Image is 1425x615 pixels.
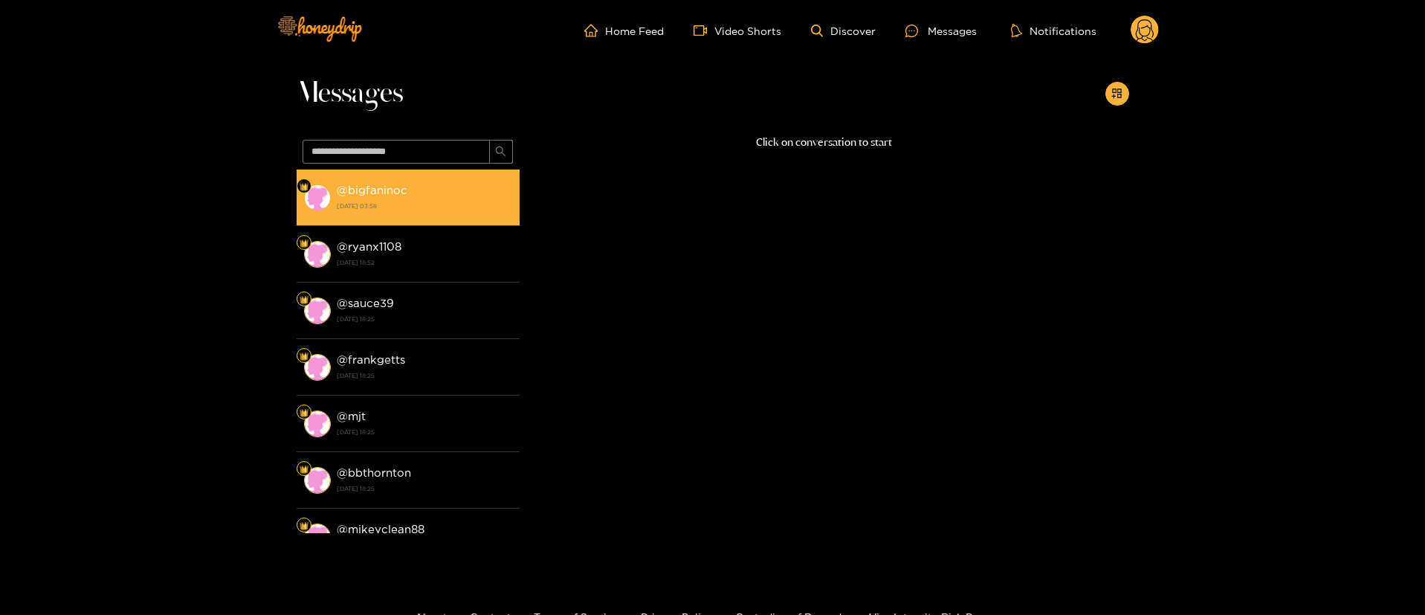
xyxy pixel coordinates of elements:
[304,524,331,550] img: conversation
[1111,88,1122,100] span: appstore-add
[304,297,331,324] img: conversation
[337,523,424,535] strong: @ mikeyclean88
[1105,82,1129,106] button: appstore-add
[337,466,411,479] strong: @ bbthornton
[489,140,513,164] button: search
[337,312,512,326] strong: [DATE] 18:25
[337,297,394,309] strong: @ sauce39
[304,354,331,381] img: conversation
[905,22,977,39] div: Messages
[300,521,308,530] img: Fan Level
[304,241,331,268] img: conversation
[584,24,664,37] a: Home Feed
[300,408,308,417] img: Fan Level
[337,353,405,366] strong: @ frankgetts
[300,239,308,248] img: Fan Level
[811,25,876,37] a: Discover
[520,134,1129,151] p: Click on conversation to start
[1006,23,1101,38] button: Notifications
[304,184,331,211] img: conversation
[300,182,308,191] img: Fan Level
[694,24,714,37] span: video-camera
[300,465,308,474] img: Fan Level
[337,482,512,495] strong: [DATE] 18:25
[297,76,403,112] span: Messages
[304,410,331,437] img: conversation
[300,295,308,304] img: Fan Level
[337,199,512,213] strong: [DATE] 03:58
[337,369,512,382] strong: [DATE] 18:25
[337,256,512,269] strong: [DATE] 18:52
[337,184,407,196] strong: @ bigfaninoc
[337,425,512,439] strong: [DATE] 18:25
[337,240,401,253] strong: @ ryanx1108
[304,467,331,494] img: conversation
[300,352,308,361] img: Fan Level
[584,24,605,37] span: home
[495,146,506,158] span: search
[337,410,366,422] strong: @ mjt
[694,24,781,37] a: Video Shorts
